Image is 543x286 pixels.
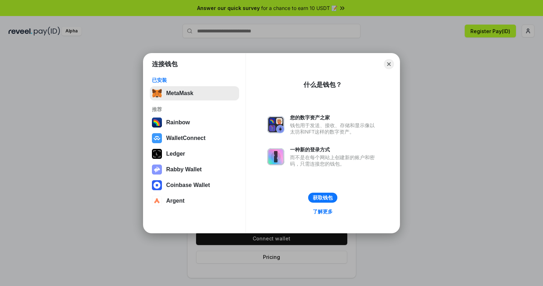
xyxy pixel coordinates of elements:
button: MetaMask [150,86,239,100]
div: 而不是在每个网站上创建新的账户和密码，只需连接您的钱包。 [290,154,378,167]
img: svg+xml,%3Csvg%20fill%3D%22none%22%20height%3D%2233%22%20viewBox%3D%220%200%2035%2033%22%20width%... [152,88,162,98]
h1: 连接钱包 [152,60,178,68]
img: svg+xml,%3Csvg%20width%3D%22120%22%20height%3D%22120%22%20viewBox%3D%220%200%20120%20120%22%20fil... [152,118,162,128]
button: Coinbase Wallet [150,178,239,192]
button: Rabby Wallet [150,162,239,177]
div: 一种新的登录方式 [290,146,378,153]
div: 什么是钱包？ [304,80,342,89]
div: 钱包用于发送、接收、存储和显示像以太坊和NFT这样的数字资产。 [290,122,378,135]
div: Rainbow [166,119,190,126]
a: 了解更多 [309,207,337,216]
div: MetaMask [166,90,193,97]
div: 您的数字资产之家 [290,114,378,121]
button: Ledger [150,147,239,161]
img: svg+xml,%3Csvg%20xmlns%3D%22http%3A%2F%2Fwww.w3.org%2F2000%2Fsvg%22%20fill%3D%22none%22%20viewBox... [152,165,162,175]
button: WalletConnect [150,131,239,145]
div: Coinbase Wallet [166,182,210,188]
img: svg+xml,%3Csvg%20xmlns%3D%22http%3A%2F%2Fwww.w3.org%2F2000%2Fsvg%22%20fill%3D%22none%22%20viewBox... [267,116,284,133]
div: 已安装 [152,77,237,83]
img: svg+xml,%3Csvg%20width%3D%2228%22%20height%3D%2228%22%20viewBox%3D%220%200%2028%2028%22%20fill%3D... [152,196,162,206]
div: 推荐 [152,106,237,113]
div: WalletConnect [166,135,206,141]
img: svg+xml,%3Csvg%20xmlns%3D%22http%3A%2F%2Fwww.w3.org%2F2000%2Fsvg%22%20fill%3D%22none%22%20viewBox... [267,148,284,165]
div: Argent [166,198,185,204]
img: svg+xml,%3Csvg%20width%3D%2228%22%20height%3D%2228%22%20viewBox%3D%220%200%2028%2028%22%20fill%3D... [152,133,162,143]
button: Rainbow [150,115,239,130]
div: 了解更多 [313,208,333,215]
img: svg+xml,%3Csvg%20width%3D%2228%22%20height%3D%2228%22%20viewBox%3D%220%200%2028%2028%22%20fill%3D... [152,180,162,190]
img: svg+xml,%3Csvg%20xmlns%3D%22http%3A%2F%2Fwww.w3.org%2F2000%2Fsvg%22%20width%3D%2228%22%20height%3... [152,149,162,159]
div: 获取钱包 [313,194,333,201]
div: Ledger [166,151,185,157]
button: 获取钱包 [308,193,337,203]
button: Argent [150,194,239,208]
div: Rabby Wallet [166,166,202,173]
button: Close [384,59,394,69]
